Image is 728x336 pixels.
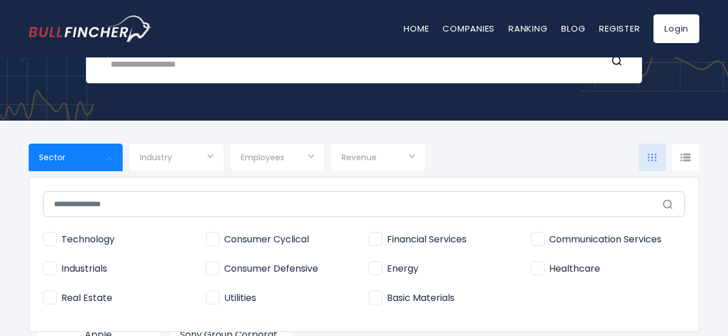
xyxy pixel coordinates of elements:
span: Industry [140,152,172,163]
span: Healthcare [531,263,600,275]
span: Technology [43,234,115,246]
a: Ranking [508,22,547,34]
span: Consumer Cyclical [206,234,309,246]
span: Energy [369,263,418,275]
span: Communication Services [531,234,662,246]
a: Go to homepage [29,16,152,42]
img: bullfincher logo [29,16,152,42]
span: Consumer Defensive [206,263,318,275]
span: Sector [39,152,65,163]
a: Home [404,22,429,34]
span: Revenue [342,152,377,163]
a: Blog [561,22,585,34]
span: Utilities [206,292,256,304]
span: Employees [241,152,284,163]
span: Basic Materials [369,292,455,304]
button: Search [609,55,624,69]
a: Register [599,22,640,34]
span: Industrials [43,263,107,275]
a: Companies [443,22,495,34]
span: Financial Services [369,234,467,246]
span: Real Estate [43,292,112,304]
a: Login [653,14,699,43]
